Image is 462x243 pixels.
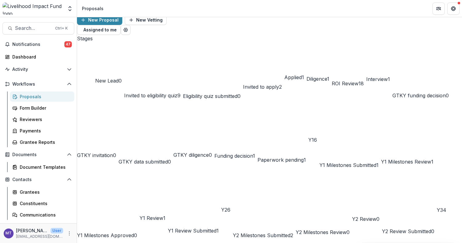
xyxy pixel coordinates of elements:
[77,25,121,35] button: Assigned to me
[388,76,390,82] span: 1
[214,153,253,159] span: Funding decision
[113,152,116,158] span: 0
[227,207,230,213] span: 6
[124,35,180,100] button: Invited to eligibility quiz9
[381,159,431,165] span: Y1 Milestones Review
[221,207,227,213] span: Y2
[352,216,376,222] span: Y2 Review
[302,74,304,80] span: 1
[177,92,180,99] span: 9
[20,200,69,207] div: Constituents
[2,39,74,49] button: Notifications47
[253,153,255,159] span: 1
[20,212,69,218] div: Communications
[79,4,106,13] nav: breadcrumb
[366,76,388,82] span: Interview
[2,64,74,74] button: Open Activity
[15,25,51,31] span: Search...
[296,229,346,235] span: Y2 Milestones Review
[443,207,446,213] span: 4
[446,92,449,99] span: 0
[51,228,63,233] p: User
[95,35,122,100] button: New Lead0
[432,2,445,15] button: Partners
[77,152,113,158] span: GTKY invitation
[10,91,74,102] a: Proposals
[20,164,69,170] div: Document Templates
[82,5,103,12] div: Proposals
[382,228,431,234] span: Y2 Review Submitted
[10,126,74,136] a: Payments
[233,171,293,239] button: Y2 Milestones Submitted2
[319,102,379,169] button: Y1 Milestones Submitted1
[2,79,74,89] button: Open Workflows
[12,54,69,60] div: Dashboard
[2,52,74,62] a: Dashboard
[447,2,460,15] button: Get Help
[332,80,359,87] span: ROI Review
[382,171,434,239] button: Y2 Review Submitted0
[121,25,131,35] button: Open table manager
[346,229,350,235] span: 0
[381,102,433,169] button: Y1 Milestones Review1
[119,159,168,165] span: GTKY data submitted
[163,215,165,221] span: 1
[257,157,304,163] span: Paperwork pending
[10,162,74,172] a: Document Templates
[66,230,73,237] button: More
[119,78,122,84] span: 0
[306,76,327,82] span: Diligence
[119,102,171,169] button: GTKY data submitted0
[20,189,69,195] div: Grantees
[257,102,306,169] button: Paperwork pending1
[12,67,64,72] span: Activity
[376,216,379,222] span: 0
[20,128,69,134] div: Payments
[296,171,350,239] button: Y2 Milestones Review0
[77,232,134,238] span: Y1 Milestones Approved
[20,105,69,111] div: Form Builder
[10,137,74,147] a: Grantee Reports
[12,177,64,182] span: Contacts
[392,35,449,100] button: GTKY funding decision0
[332,35,364,100] button: ROI Review18
[125,15,167,25] button: New Vetting
[10,103,74,113] a: Form Builder
[77,15,122,25] button: New Proposal
[140,171,165,239] button: Y1 Review1
[214,102,255,169] button: Funding decision1
[168,171,219,239] button: Y1 Review Submitted1
[95,78,119,84] span: New Lead
[10,210,74,220] a: Communications
[290,232,293,238] span: 2
[10,198,74,209] a: Constituents
[20,116,69,123] div: Reviewers
[376,162,379,168] span: 1
[168,228,217,234] span: Y1 Review Submitted
[2,2,63,15] img: Livelihood Impact Fund logo
[16,234,63,239] p: [EMAIL_ADDRESS][DOMAIN_NAME]
[243,84,279,90] span: Invited to apply
[279,84,282,90] span: 2
[20,139,69,145] div: Grantee Reports
[124,92,177,99] span: Invited to eligibility quiz
[233,232,290,238] span: Y2 Milestones Submitted
[437,207,443,213] span: Y3
[392,92,446,99] span: GTKY funding decision
[308,102,317,169] button: Y16
[306,35,329,100] button: Diligence1
[64,41,72,47] span: 47
[221,171,230,239] button: Y26
[314,137,317,143] span: 6
[327,76,329,82] span: 1
[173,152,209,158] span: GTKY diligence
[16,227,48,234] p: [PERSON_NAME]
[2,222,74,232] button: Open Data & Reporting
[140,215,163,221] span: Y1 Review
[217,228,219,234] span: 1
[12,82,64,87] span: Workflows
[77,171,137,239] button: Y1 Milestones Approved0
[134,232,137,238] span: 0
[437,171,446,239] button: Y34
[308,137,314,143] span: Y1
